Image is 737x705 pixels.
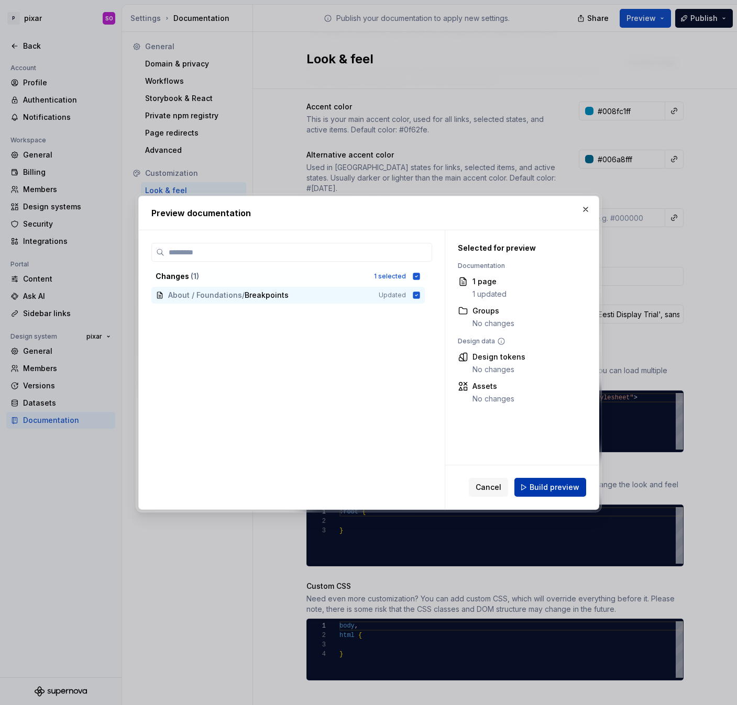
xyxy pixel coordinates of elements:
[156,271,368,282] div: Changes
[458,337,581,345] div: Design data
[379,291,406,299] span: Updated
[472,394,514,404] div: No changes
[151,207,586,219] h2: Preview documentation
[472,364,525,375] div: No changes
[472,306,514,316] div: Groups
[469,478,508,497] button: Cancel
[476,482,501,493] span: Cancel
[472,276,507,287] div: 1 page
[245,290,289,300] span: Breakpoints
[472,352,525,362] div: Design tokens
[168,290,242,300] span: About / Foundations
[472,289,507,299] div: 1 updated
[458,262,581,270] div: Documentation
[472,381,514,391] div: Assets
[530,482,579,493] span: Build preview
[472,318,514,329] div: No changes
[242,290,245,300] span: /
[458,243,581,253] div: Selected for preview
[191,272,199,281] span: ( 1 )
[514,478,586,497] button: Build preview
[374,272,406,281] div: 1 selected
